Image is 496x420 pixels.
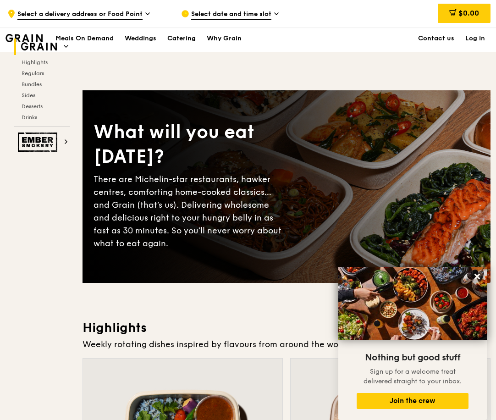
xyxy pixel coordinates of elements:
a: Catering [162,25,201,52]
div: Why Grain [207,25,242,52]
span: Sign up for a welcome treat delivered straight to your inbox. [364,368,462,385]
div: There are Michelin-star restaurants, hawker centres, comforting home-cooked classics… and Grain (... [94,173,287,250]
span: Drinks [22,114,37,121]
span: Nothing but good stuff [365,352,460,363]
div: Weekly rotating dishes inspired by flavours from around the world. [83,338,490,351]
span: Select a delivery address or Food Point [17,10,143,20]
a: Log in [460,25,490,52]
a: Contact us [413,25,460,52]
button: Join the crew [357,393,468,409]
h1: Meals On Demand [55,34,114,43]
h3: Highlights [83,320,490,336]
span: Sides [22,92,35,99]
img: Grain web logo [18,39,60,55]
span: Bundles [22,81,42,88]
span: Highlights [22,59,48,66]
div: Weddings [125,25,156,52]
span: Select date and time slot [191,10,271,20]
span: $0.00 [458,9,479,17]
span: Desserts [22,103,43,110]
div: What will you eat [DATE]? [94,120,287,169]
button: Close [470,269,485,284]
a: Weddings [119,25,162,52]
img: DSC07876-Edit02-Large.jpeg [338,267,487,340]
a: Why Grain [201,25,247,52]
div: Catering [167,25,196,52]
span: Regulars [22,70,44,77]
img: Ember Smokery web logo [18,133,60,152]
